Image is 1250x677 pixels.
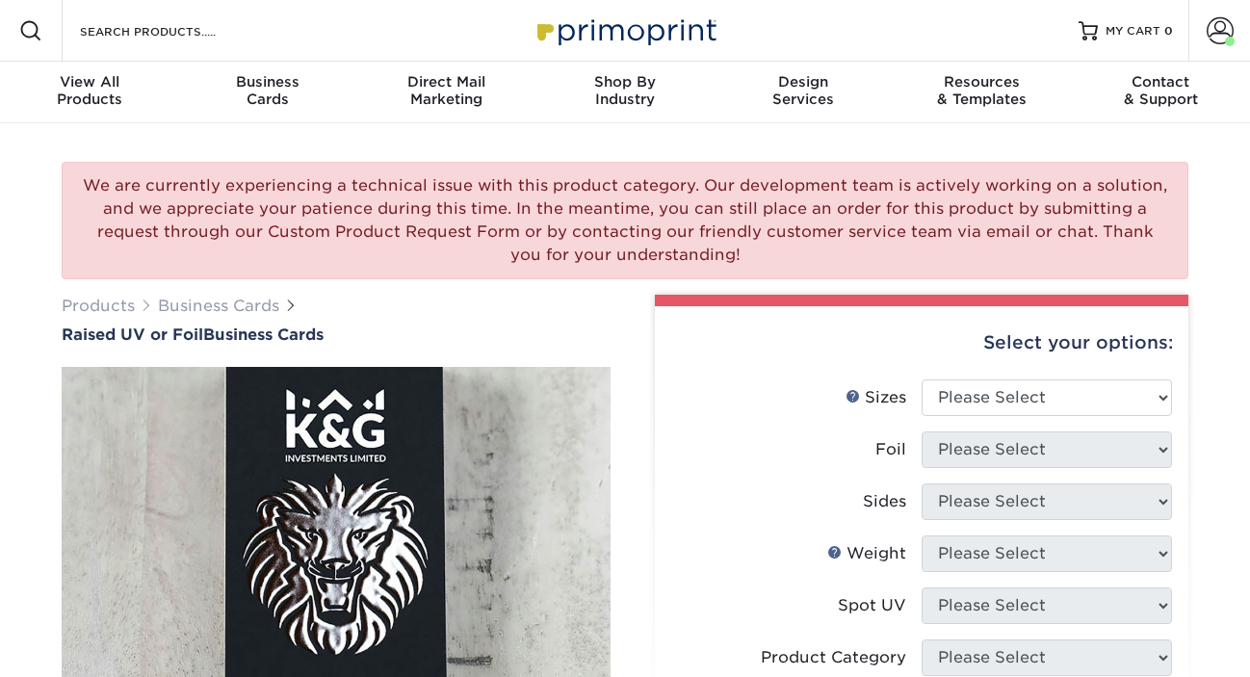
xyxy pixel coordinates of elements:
[838,594,906,617] div: Spot UV
[178,73,356,91] span: Business
[62,325,611,344] a: Raised UV or FoilBusiness Cards
[715,73,893,91] span: Design
[893,73,1071,108] div: & Templates
[158,297,279,315] a: Business Cards
[529,10,721,51] img: Primoprint
[535,73,714,108] div: Industry
[178,62,356,123] a: BusinessCards
[1106,23,1160,39] span: MY CART
[62,297,135,315] a: Products
[827,542,906,565] div: Weight
[875,438,906,461] div: Foil
[357,73,535,108] div: Marketing
[1072,73,1250,108] div: & Support
[670,306,1173,379] div: Select your options:
[78,19,266,42] input: SEARCH PRODUCTS.....
[1072,73,1250,91] span: Contact
[893,73,1071,91] span: Resources
[715,62,893,123] a: DesignServices
[863,490,906,513] div: Sides
[62,325,203,344] span: Raised UV or Foil
[535,62,714,123] a: Shop ByIndustry
[62,162,1188,279] div: We are currently experiencing a technical issue with this product category. Our development team ...
[535,73,714,91] span: Shop By
[893,62,1071,123] a: Resources& Templates
[761,646,906,669] div: Product Category
[357,62,535,123] a: Direct MailMarketing
[357,73,535,91] span: Direct Mail
[1164,24,1173,38] span: 0
[1072,62,1250,123] a: Contact& Support
[715,73,893,108] div: Services
[846,386,906,409] div: Sizes
[178,73,356,108] div: Cards
[62,325,611,344] h1: Business Cards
